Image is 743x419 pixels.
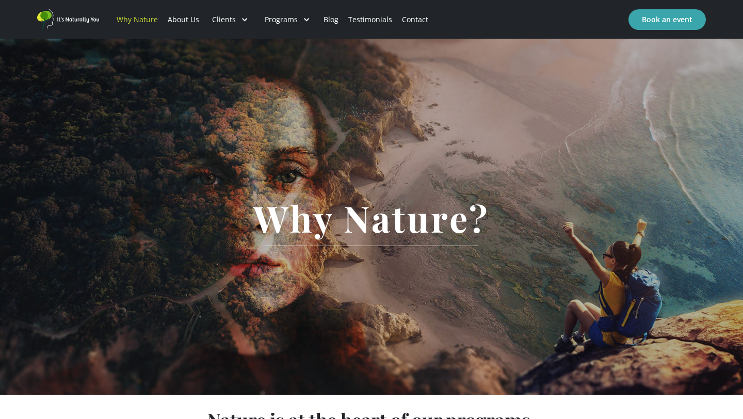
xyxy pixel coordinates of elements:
h1: Why Nature? [238,198,505,238]
a: Testimonials [344,2,397,37]
a: Contact [397,2,433,37]
a: home [37,9,99,29]
div: Clients [204,2,256,37]
div: Programs [256,2,318,37]
a: Book an event [628,9,706,30]
div: Programs [265,14,298,25]
div: Clients [212,14,236,25]
a: About Us [163,2,204,37]
a: Why Nature [111,2,163,37]
a: Blog [318,2,343,37]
